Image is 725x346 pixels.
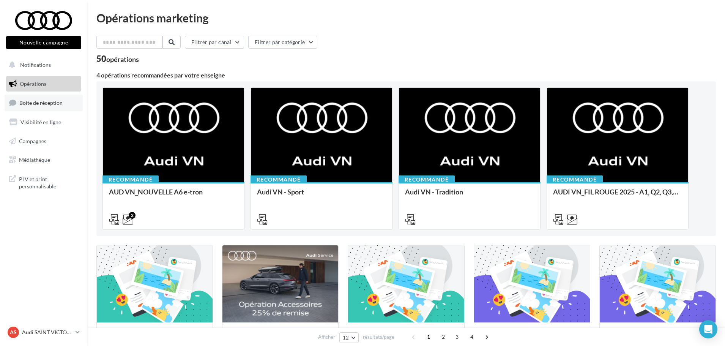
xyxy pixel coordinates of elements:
div: 2 [129,212,136,219]
span: Médiathèque [19,156,50,163]
span: 12 [343,335,349,341]
a: PLV et print personnalisable [5,171,83,193]
div: Recommandé [251,175,307,184]
a: Boîte de réception [5,95,83,111]
div: Audi VN - Tradition [405,188,534,203]
button: Filtrer par canal [185,36,244,49]
div: Open Intercom Messenger [699,320,717,338]
span: PLV et print personnalisable [19,174,78,190]
span: résultats/page [363,333,394,341]
span: Visibilité en ligne [20,119,61,125]
div: opérations [106,56,139,63]
span: Notifications [20,62,51,68]
span: 2 [437,331,449,343]
p: Audi SAINT VICTORET [22,329,72,336]
div: Audi VN - Sport [257,188,386,203]
span: 1 [422,331,435,343]
a: Visibilité en ligne [5,114,83,130]
a: AS Audi SAINT VICTORET [6,325,81,340]
div: AUDI VN_FIL ROUGE 2025 - A1, Q2, Q3, Q5 et Q4 e-tron [553,188,682,203]
div: 4 opérations recommandées par votre enseigne [96,72,716,78]
div: Recommandé [102,175,159,184]
span: Afficher [318,333,335,341]
a: Opérations [5,76,83,92]
div: AUD VN_NOUVELLE A6 e-tron [109,188,238,203]
div: Recommandé [547,175,603,184]
div: Opérations marketing [96,12,716,24]
div: Recommandé [399,175,455,184]
button: Nouvelle campagne [6,36,81,49]
a: Campagnes [5,133,83,149]
span: Boîte de réception [19,100,63,106]
span: Opérations [20,81,46,87]
button: 12 [339,332,359,343]
span: AS [10,329,17,336]
button: Filtrer par catégorie [248,36,317,49]
button: Notifications [5,57,80,73]
span: Campagnes [19,137,46,144]
span: 4 [466,331,478,343]
div: 50 [96,55,139,63]
a: Médiathèque [5,152,83,168]
span: 3 [451,331,463,343]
